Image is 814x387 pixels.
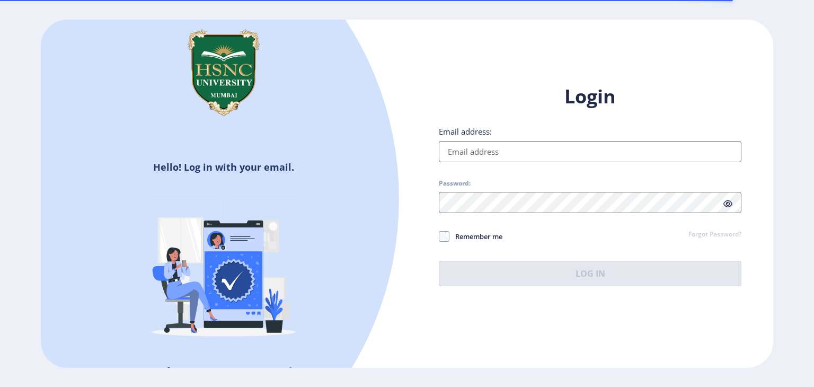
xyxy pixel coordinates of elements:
a: Register [268,364,316,380]
h5: Don't have an account? [49,363,399,380]
span: Remember me [449,230,502,243]
button: Log In [439,261,741,286]
img: Verified-rafiki.svg [131,178,316,363]
img: hsnc.png [171,20,277,126]
input: Email address [439,141,741,162]
label: Email address: [439,126,492,137]
a: Forgot Password? [688,230,741,240]
h1: Login [439,84,741,109]
label: Password: [439,179,471,188]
